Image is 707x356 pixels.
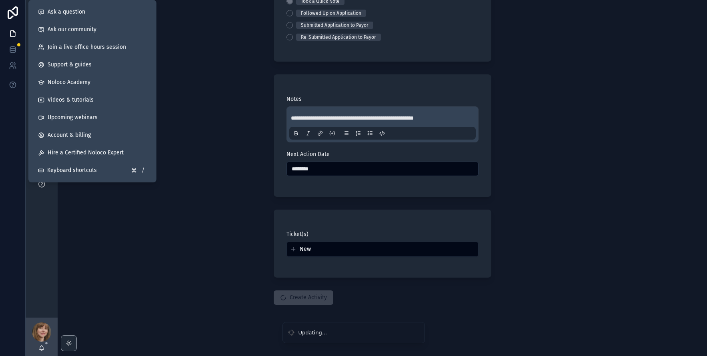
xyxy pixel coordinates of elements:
a: Support & guides [32,56,153,74]
div: Updating... [298,329,327,337]
a: Noloco Academy [32,74,153,91]
span: Notes [286,96,302,102]
div: scrollable content [26,46,58,202]
span: Next Action Date [286,151,330,158]
a: Videos & tutorials [32,91,153,109]
span: Upcoming webinars [48,114,98,122]
span: Keyboard shortcuts [47,166,97,174]
span: Ticket(s) [286,231,308,238]
span: New [300,245,311,253]
a: Account & billing [32,126,153,144]
div: Re-Submitted Application to Payor [301,34,376,41]
span: Ask a question [48,8,85,16]
span: Videos & tutorials [48,96,94,104]
span: Account & billing [48,131,91,139]
span: Support & guides [48,61,92,69]
span: Noloco Academy [48,78,90,86]
button: New [290,245,475,253]
span: Ask our community [48,26,96,34]
button: Hire a Certified Noloco Expert [32,144,153,162]
div: Submitted Application to Payor [301,22,369,29]
span: / [140,167,146,174]
div: Followed Up on Application [301,10,361,17]
button: Keyboard shortcuts/ [32,162,153,179]
span: Hire a Certified Noloco Expert [48,149,124,157]
button: Ask a question [32,3,153,21]
a: Upcoming webinars [32,109,153,126]
a: Join a live office hours session [32,38,153,56]
a: Ask our community [32,21,153,38]
span: Join a live office hours session [48,43,126,51]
